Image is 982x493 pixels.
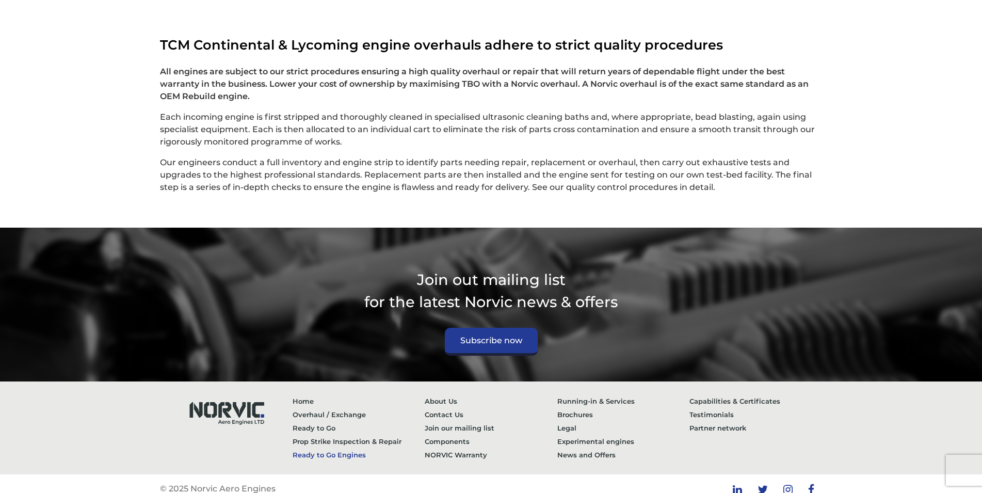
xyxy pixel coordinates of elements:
p: Join out mailing list for the latest Norvic news & offers [160,268,822,313]
a: Running-in & Services [557,394,690,408]
a: Home [293,394,425,408]
a: Partner network [689,421,822,435]
a: Testimonials [689,408,822,421]
a: News and Offers [557,448,690,462]
a: Ready to Go [293,421,425,435]
a: Experimental engines [557,435,690,448]
a: About Us [425,394,557,408]
strong: All engines are subject to our strict procedures ensuring a high quality overhaul or repair that ... [160,67,809,101]
a: NORVIC Warranty [425,448,557,462]
a: Join our mailing list [425,421,557,435]
a: Components [425,435,557,448]
a: Capabilities & Certificates [689,394,822,408]
p: Our engineers conduct a full inventory and engine strip to identify parts needing repair, replace... [160,156,822,194]
a: Brochures [557,408,690,421]
a: Overhaul / Exchange [293,408,425,421]
a: Subscribe now [445,328,538,356]
a: Legal [557,421,690,435]
a: Ready to Go Engines [293,448,425,462]
p: Each incoming engine is first stripped and thoroughly cleaned in specialised ultrasonic cleaning ... [160,111,822,148]
img: Norvic Aero Engines logo [180,394,272,430]
a: Prop Strike Inspection & Repair [293,435,425,448]
a: Contact Us [425,408,557,421]
span: TCM Continental & Lycoming engine overhauls adhere to strict quality procedures [160,37,723,53]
